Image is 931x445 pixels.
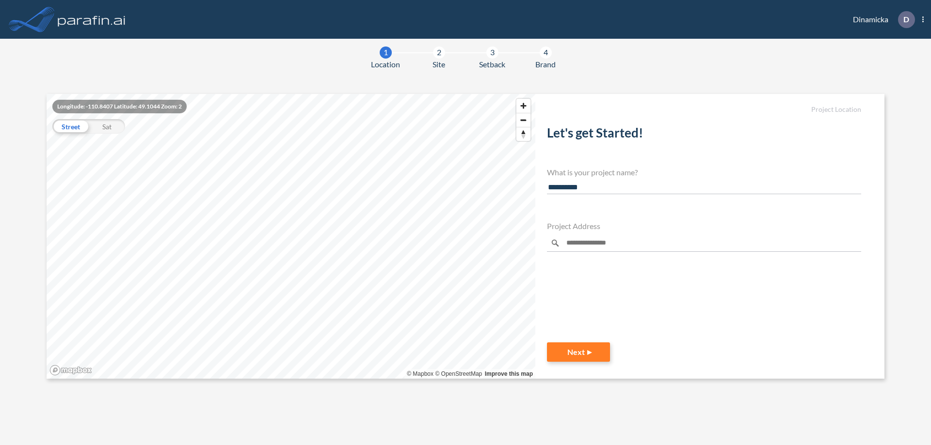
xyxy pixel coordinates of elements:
div: 3 [486,46,498,59]
button: Reset bearing to north [516,127,530,141]
div: Street [52,119,89,134]
span: Brand [535,59,556,70]
div: 1 [380,46,392,59]
span: Location [371,59,400,70]
input: Enter a location [547,234,861,252]
a: OpenStreetMap [435,370,482,377]
div: Longitude: -110.8407 Latitude: 49.1044 Zoom: 2 [52,100,187,113]
h5: Project Location [547,106,861,114]
img: logo [56,10,128,29]
a: Improve this map [485,370,533,377]
div: 4 [540,46,552,59]
canvas: Map [47,94,535,379]
a: Mapbox [407,370,433,377]
div: 2 [433,46,445,59]
div: Dinamicka [838,11,924,28]
span: Site [433,59,445,70]
button: Zoom in [516,99,530,113]
button: Next [547,342,610,362]
div: Sat [89,119,125,134]
h4: What is your project name? [547,168,861,177]
h2: Let's get Started! [547,125,861,144]
button: Zoom out [516,113,530,127]
h4: Project Address [547,221,861,230]
a: Mapbox homepage [49,365,92,376]
p: D [903,15,909,24]
span: Setback [479,59,505,70]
